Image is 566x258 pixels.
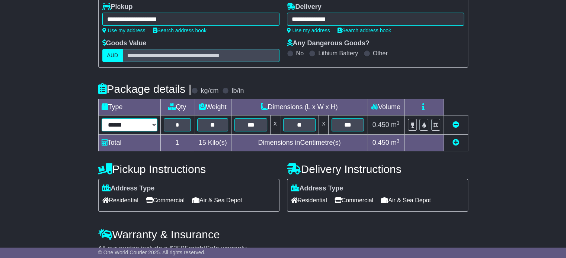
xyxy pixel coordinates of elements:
td: Qty [160,99,194,115]
label: Address Type [291,184,343,193]
td: Kilo(s) [194,135,231,151]
span: Commercial [335,195,373,206]
span: m [391,121,400,128]
label: Any Dangerous Goods? [287,39,370,48]
td: Weight [194,99,231,115]
label: Pickup [102,3,133,11]
label: Goods Value [102,39,147,48]
sup: 3 [397,138,400,144]
a: Remove this item [453,121,459,128]
h4: Package details | [98,83,192,95]
label: lb/in [231,87,244,95]
h4: Warranty & Insurance [98,228,468,241]
label: Other [373,50,388,57]
span: 0.450 [372,121,389,128]
label: No [296,50,304,57]
span: m [391,139,400,146]
label: Address Type [102,184,155,193]
span: Commercial [146,195,185,206]
label: AUD [102,49,123,62]
div: All our quotes include a $ FreightSafe warranty. [98,245,468,253]
a: Use my address [287,27,330,33]
a: Add new item [453,139,459,146]
span: Residential [102,195,138,206]
span: 15 [199,139,206,146]
span: Air & Sea Depot [192,195,242,206]
a: Search address book [153,27,207,33]
td: 1 [160,135,194,151]
span: 0.450 [372,139,389,146]
span: © One World Courier 2025. All rights reserved. [98,249,206,255]
span: 250 [173,245,185,252]
a: Search address book [338,27,391,33]
td: Dimensions (L x W x H) [231,99,367,115]
h4: Delivery Instructions [287,163,468,175]
label: Delivery [287,3,322,11]
td: Dimensions in Centimetre(s) [231,135,367,151]
label: kg/cm [201,87,218,95]
span: Air & Sea Depot [381,195,431,206]
td: Volume [367,99,404,115]
td: Total [98,135,160,151]
td: x [319,115,329,135]
label: Lithium Battery [318,50,358,57]
a: Use my address [102,27,146,33]
sup: 3 [397,120,400,126]
td: Type [98,99,160,115]
span: Residential [291,195,327,206]
h4: Pickup Instructions [98,163,279,175]
td: x [270,115,280,135]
